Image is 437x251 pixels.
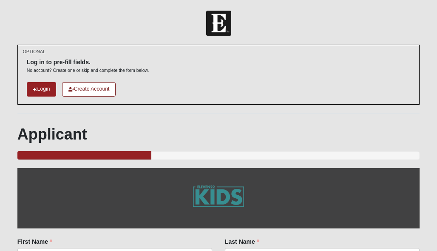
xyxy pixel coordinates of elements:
[206,11,231,36] img: Church of Eleven22 Logo
[27,67,149,74] p: No account? Create one or skip and complete the form below.
[225,237,259,246] label: Last Name
[23,48,45,55] small: OPTIONAL
[27,59,149,66] h6: Log in to pre-fill fields.
[17,237,52,246] label: First Name
[17,125,420,143] h1: Applicant
[62,82,116,96] a: Create Account
[176,168,261,228] img: GetImage.ashx
[27,82,56,96] a: Login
